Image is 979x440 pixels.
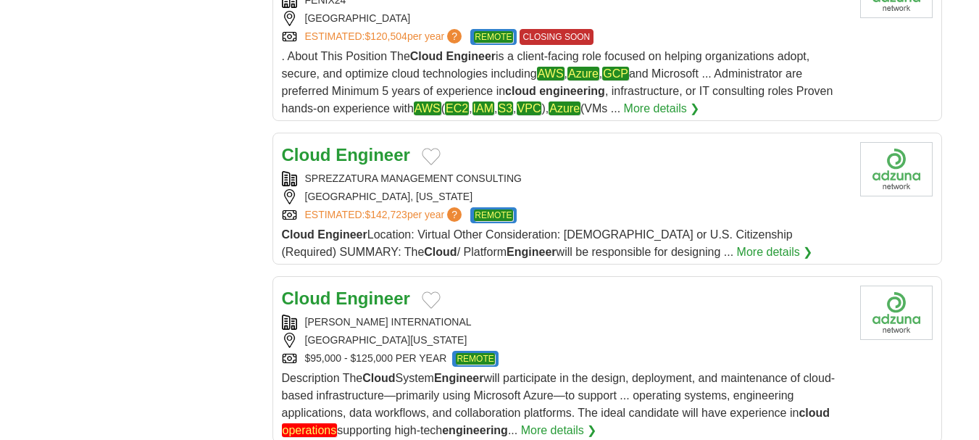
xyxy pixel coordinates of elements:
[434,372,483,384] strong: Engineer
[539,85,605,97] strong: engineering
[282,351,849,367] div: $95,000 - $125,000 PER YEAR
[537,67,565,80] em: AWS
[567,67,599,80] em: Azure
[517,101,542,115] em: VPC
[362,372,395,384] strong: Cloud
[860,286,933,340] img: Company logo
[317,228,367,241] strong: Engineer
[447,207,462,222] span: ?
[282,372,836,437] span: Description The System will participate in the design, deployment, and maintenance of cloud-based...
[282,189,849,204] div: [GEOGRAPHIC_DATA], [US_STATE]
[282,171,849,186] div: SPREZZATURA MANAGEMENT CONSULTING
[422,148,441,165] button: Add to favorite jobs
[860,142,933,196] img: Company logo
[624,100,700,117] a: More details ❯
[282,145,410,165] a: Cloud Engineer
[336,289,410,308] strong: Engineer
[446,50,496,62] strong: Engineer
[282,228,314,241] strong: Cloud
[282,289,331,308] strong: Cloud
[799,407,830,419] strong: cloud
[602,67,629,80] em: GCP
[520,29,594,45] span: CLOSING SOON
[447,29,462,43] span: ?
[364,30,407,42] span: $120,504
[282,423,338,437] em: operations
[282,145,331,165] strong: Cloud
[507,246,556,258] strong: Engineer
[414,101,441,115] em: AWS
[505,85,536,97] strong: cloud
[424,246,457,258] strong: Cloud
[472,101,494,115] em: IAM
[282,11,849,26] div: [GEOGRAPHIC_DATA]
[282,289,410,308] a: Cloud Engineer
[282,50,833,115] span: . About This Position The is a client-facing role focused on helping organizations adopt, secure,...
[549,101,580,115] em: Azure
[474,31,512,43] em: REMOTE
[737,244,813,261] a: More details ❯
[474,209,512,221] em: REMOTE
[498,101,514,115] em: S3
[445,101,469,115] em: EC2
[456,353,494,365] em: REMOTE
[305,207,465,223] a: ESTIMATED:$142,723per year?
[521,422,597,439] a: More details ❯
[282,333,849,348] div: [GEOGRAPHIC_DATA][US_STATE]
[410,50,443,62] strong: Cloud
[305,29,465,45] a: ESTIMATED:$120,504per year?
[422,291,441,309] button: Add to favorite jobs
[282,228,793,258] span: Location: Virtual Other Consideration: [DEMOGRAPHIC_DATA] or U.S. Citizenship (Required) SUMMARY:...
[364,209,407,220] span: $142,723
[336,145,410,165] strong: Engineer
[282,315,849,330] div: [PERSON_NAME] INTERNATIONAL
[442,424,508,436] strong: engineering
